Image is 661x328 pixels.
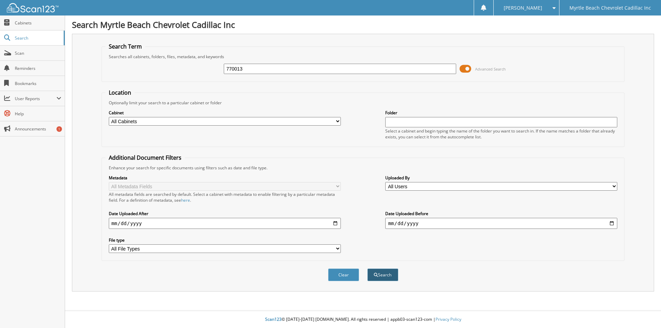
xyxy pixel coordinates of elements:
[7,3,59,12] img: scan123-logo-white.svg
[181,197,190,203] a: here
[367,268,398,281] button: Search
[385,110,617,116] label: Folder
[475,66,506,72] span: Advanced Search
[105,89,135,96] legend: Location
[109,175,341,181] label: Metadata
[109,218,341,229] input: start
[105,43,145,50] legend: Search Term
[15,111,61,117] span: Help
[15,126,61,132] span: Announcements
[109,110,341,116] label: Cabinet
[105,165,621,171] div: Enhance your search for specific documents using filters such as date and file type.
[72,19,654,30] h1: Search Myrtle Beach Chevrolet Cadillac Inc
[15,65,61,71] span: Reminders
[109,191,341,203] div: All metadata fields are searched by default. Select a cabinet with metadata to enable filtering b...
[385,218,617,229] input: end
[385,211,617,216] label: Date Uploaded Before
[65,311,661,328] div: © [DATE]-[DATE] [DOMAIN_NAME]. All rights reserved | appb03-scan123-com |
[15,20,61,26] span: Cabinets
[105,54,621,60] div: Searches all cabinets, folders, files, metadata, and keywords
[56,126,62,132] div: 1
[105,100,621,106] div: Optionally limit your search to a particular cabinet or folder
[436,316,461,322] a: Privacy Policy
[385,175,617,181] label: Uploaded By
[15,50,61,56] span: Scan
[109,211,341,216] label: Date Uploaded After
[385,128,617,140] div: Select a cabinet and begin typing the name of the folder you want to search in. If the name match...
[504,6,542,10] span: [PERSON_NAME]
[15,96,56,102] span: User Reports
[569,6,651,10] span: Myrtle Beach Chevrolet Cadillac Inc
[328,268,359,281] button: Clear
[265,316,282,322] span: Scan123
[15,81,61,86] span: Bookmarks
[105,154,185,161] legend: Additional Document Filters
[15,35,60,41] span: Search
[109,237,341,243] label: File type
